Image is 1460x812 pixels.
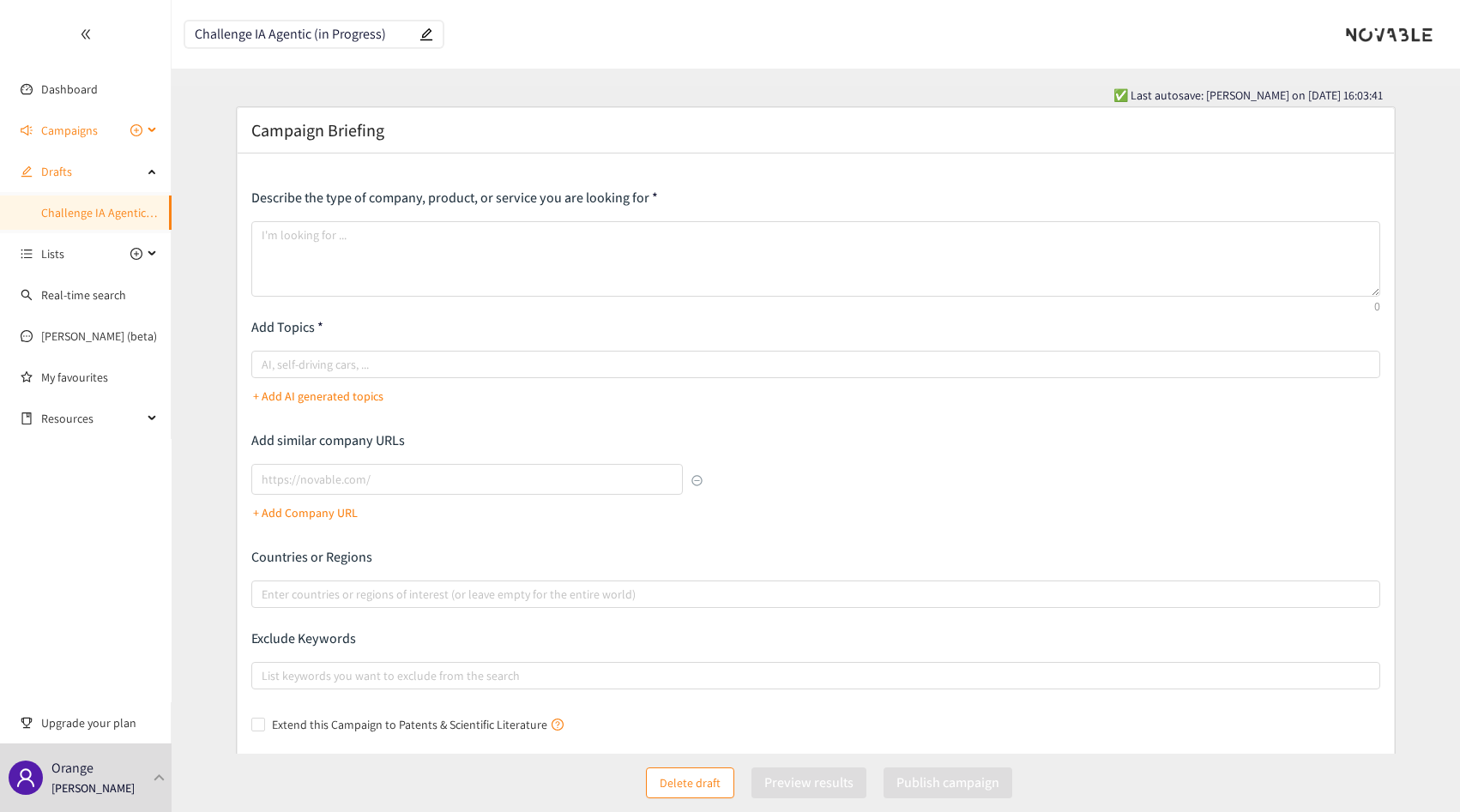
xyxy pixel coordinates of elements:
[21,412,33,424] span: book
[265,715,570,734] span: Extend this Campaign to Patents & Scientific Literature
[41,287,126,303] a: Real-time search
[41,205,212,220] a: Challenge IA Agentic (in Progress)
[41,360,158,394] a: My favourites
[251,431,703,450] p: Add similar company URLs
[21,248,33,260] span: unordered-list
[15,767,36,788] span: user
[262,665,265,686] input: List keywords you want to exclude from the search
[1374,730,1460,812] iframe: Chat Widget
[41,328,157,344] a: [PERSON_NAME] (beta)
[251,464,683,495] input: lookalikes url
[41,706,158,740] span: Upgrade your plan
[41,81,98,97] a: Dashboard
[21,717,33,729] span: trophy
[251,189,1380,208] p: Describe the type of company, product, or service you are looking for
[51,779,135,797] p: [PERSON_NAME]
[253,503,358,522] p: + Add Company URL
[253,499,358,526] button: + Add Company URL
[251,118,384,142] h2: Campaign Briefing
[262,354,265,375] input: AI, self-driving cars, ...
[660,773,721,792] span: Delete draft
[251,318,1380,337] p: Add Topics
[251,548,1380,567] p: Countries or Regions
[41,401,142,436] span: Resources
[251,629,1380,648] p: Exclude Keywords
[646,767,734,798] button: Delete draft
[41,237,64,271] span: Lists
[21,165,33,177] span: edit
[419,27,433,41] span: edit
[21,124,33,136] span: sound
[130,248,142,260] span: plus-circle
[51,757,94,779] p: Orange
[1374,730,1460,812] div: Widget de chat
[1113,86,1383,105] span: ✅ Last autosave: [PERSON_NAME] on [DATE] 16:03:41
[41,113,98,147] span: Campaigns
[80,28,92,40] span: double-left
[552,719,564,731] span: question-circle
[251,118,1380,142] div: Campaign Briefing
[41,154,142,189] span: Drafts
[130,124,142,136] span: plus-circle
